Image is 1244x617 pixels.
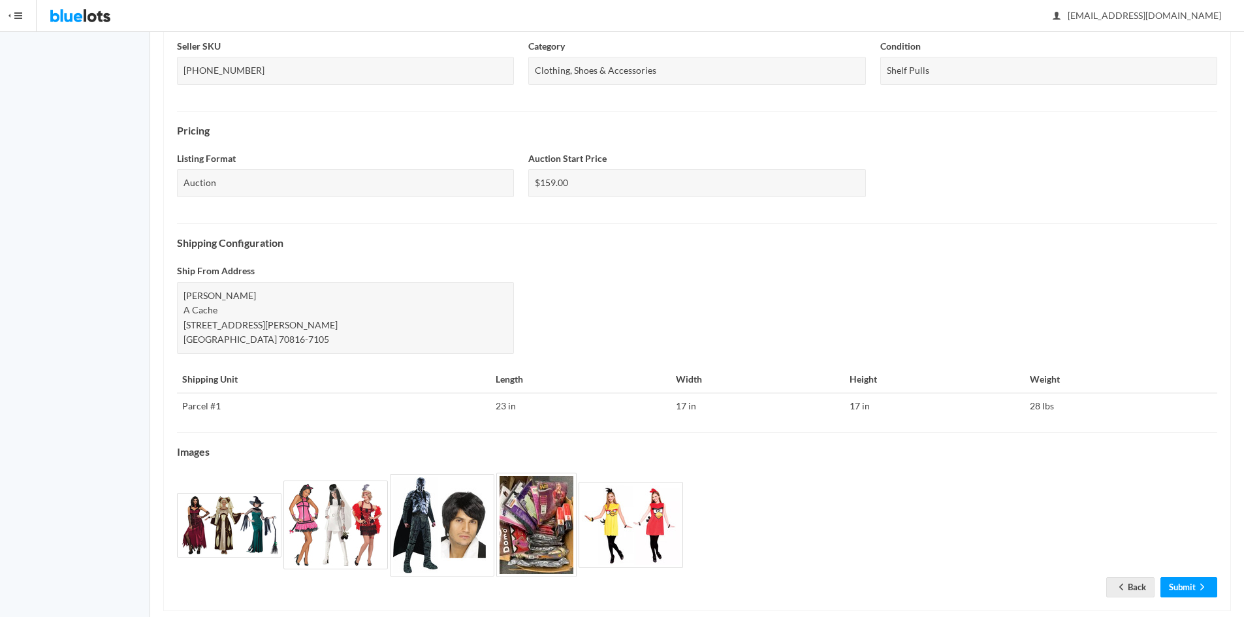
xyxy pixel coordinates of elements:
[844,367,1025,393] th: Height
[1050,10,1063,23] ion-icon: person
[177,264,255,279] label: Ship From Address
[177,367,490,393] th: Shipping Unit
[177,493,281,558] img: 03e32329-6d9b-4f67-b1b3-aca364574b1a-1758393837.jpg
[1025,367,1217,393] th: Weight
[579,482,683,568] img: 7e254208-8ac7-4ec6-b0b7-d5c23e9e899c-1758393842.jpg
[283,481,388,569] img: 82e1e7cc-f40d-4001-8ea1-d20f9929d766-1758393837.jpg
[177,393,490,419] td: Parcel #1
[177,39,221,54] label: Seller SKU
[1160,577,1217,597] a: Submitarrow forward
[177,57,514,85] div: [PHONE_NUMBER]
[528,57,865,85] div: Clothing, Shoes & Accessories
[1025,393,1217,419] td: 28 lbs
[671,393,844,419] td: 17 in
[177,151,236,166] label: Listing Format
[177,446,1217,458] h4: Images
[177,125,1217,136] h4: Pricing
[1196,582,1209,594] ion-icon: arrow forward
[177,237,1217,249] h4: Shipping Configuration
[880,57,1217,85] div: Shelf Pulls
[671,367,844,393] th: Width
[528,169,865,197] div: $159.00
[1053,10,1221,21] span: [EMAIL_ADDRESS][DOMAIN_NAME]
[528,39,565,54] label: Category
[880,39,921,54] label: Condition
[528,151,607,166] label: Auction Start Price
[844,393,1025,419] td: 17 in
[177,282,514,354] div: [PERSON_NAME] A Cache [STREET_ADDRESS][PERSON_NAME] [GEOGRAPHIC_DATA] 70816-7105
[390,474,494,577] img: ed1b4f12-9236-46d3-b012-ed691bd8b59a-1758393838.jpg
[1115,582,1128,594] ion-icon: arrow back
[1106,577,1155,597] a: arrow backBack
[490,393,671,419] td: 23 in
[177,169,514,197] div: Auction
[490,367,671,393] th: Length
[496,473,577,577] img: 3fc96548-f4b4-4524-9a14-4b13dd07ff0d-1758393838.jpeg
